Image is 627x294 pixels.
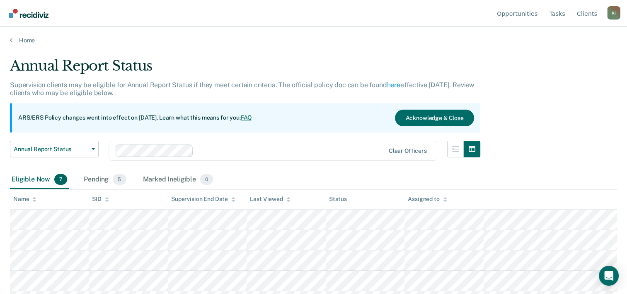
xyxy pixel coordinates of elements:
div: Last Viewed [250,196,290,203]
span: 7 [54,174,67,185]
img: Recidiviz [9,9,48,18]
div: Pending5 [82,171,128,189]
div: Status [329,196,347,203]
button: Profile dropdown button [607,6,620,20]
span: 0 [200,174,213,185]
div: Name [13,196,36,203]
div: Marked Ineligible0 [141,171,215,189]
div: Supervision End Date [171,196,235,203]
div: SID [92,196,109,203]
button: Acknowledge & Close [395,110,474,126]
p: Supervision clients may be eligible for Annual Report Status if they meet certain criteria. The o... [10,81,474,97]
a: Home [10,37,617,44]
div: Clear officers [389,147,427,154]
div: Eligible Now7 [10,171,69,189]
span: Annual Report Status [14,146,88,153]
p: ARS/ERS Policy changes went into effect on [DATE]. Learn what this means for you: [18,114,252,122]
div: K I [607,6,620,20]
div: Assigned to [408,196,447,203]
button: Annual Report Status [10,141,99,157]
div: Annual Report Status [10,57,480,81]
a: here [387,81,400,89]
span: 5 [113,174,126,185]
a: FAQ [241,114,252,121]
div: Open Intercom Messenger [599,266,619,286]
